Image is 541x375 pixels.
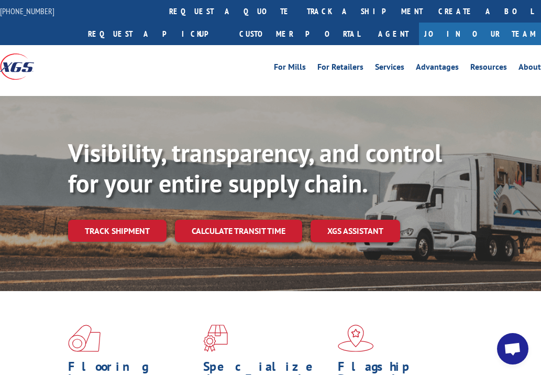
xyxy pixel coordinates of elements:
[274,63,306,74] a: For Mills
[518,63,541,74] a: About
[317,63,363,74] a: For Retailers
[68,325,101,352] img: xgs-icon-total-supply-chain-intelligence-red
[175,220,302,242] a: Calculate transit time
[68,220,167,242] a: Track shipment
[375,63,404,74] a: Services
[338,325,374,352] img: xgs-icon-flagship-distribution-model-red
[419,23,541,45] a: Join Our Team
[497,333,528,365] div: Open chat
[68,136,442,199] b: Visibility, transparency, and control for your entire supply chain.
[470,63,507,74] a: Resources
[416,63,459,74] a: Advantages
[311,220,400,242] a: XGS ASSISTANT
[368,23,419,45] a: Agent
[203,325,228,352] img: xgs-icon-focused-on-flooring-red
[231,23,368,45] a: Customer Portal
[80,23,231,45] a: Request a pickup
